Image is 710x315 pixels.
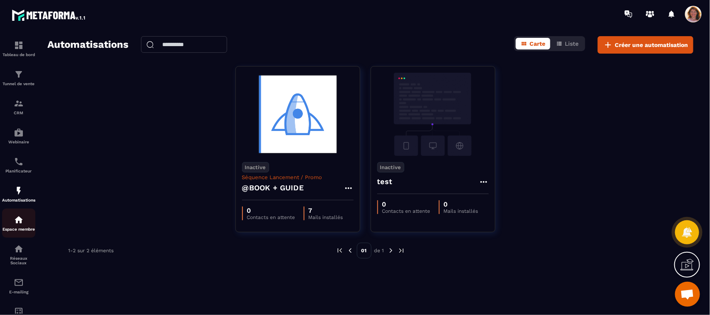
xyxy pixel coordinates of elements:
img: automation-background [242,73,354,156]
button: Carte [516,38,550,49]
a: formationformationTableau de bord [2,34,35,63]
p: Mails installés [309,214,343,220]
img: formation [14,98,24,108]
p: 0 [382,200,430,208]
span: Carte [529,40,545,47]
p: Inactive [377,162,404,172]
p: Mails installés [444,208,478,214]
img: email [14,278,24,288]
p: 1-2 sur 2 éléments [68,248,114,253]
p: Webinaire [2,140,35,144]
a: social-networksocial-networkRéseaux Sociaux [2,238,35,271]
img: next [387,247,395,254]
img: formation [14,40,24,50]
p: Espace membre [2,227,35,231]
p: Planificateur [2,169,35,173]
a: schedulerschedulerPlanificateur [2,150,35,180]
p: Tunnel de vente [2,81,35,86]
h2: Automatisations [47,36,129,54]
p: 0 [247,207,295,214]
button: Créer une automatisation [598,36,693,54]
p: 01 [357,243,371,258]
button: Liste [551,38,584,49]
img: automation-background [377,73,489,156]
p: de 1 [374,247,384,254]
p: 0 [444,200,478,208]
span: Créer une automatisation [615,41,688,49]
a: formationformationTunnel de vente [2,63,35,92]
a: automationsautomationsAutomatisations [2,180,35,209]
img: prev [346,247,354,254]
img: social-network [14,244,24,254]
img: scheduler [14,157,24,167]
p: Contacts en attente [382,208,430,214]
a: emailemailE-mailing [2,271,35,300]
p: E-mailing [2,290,35,294]
a: Ouvrir le chat [675,282,700,307]
p: Réseaux Sociaux [2,256,35,265]
p: CRM [2,111,35,115]
p: Séquence Lancement / Promo [242,174,354,180]
img: automations [14,128,24,138]
img: logo [12,7,87,22]
p: Tableau de bord [2,52,35,57]
a: formationformationCRM [2,92,35,121]
p: Inactive [242,162,269,172]
h4: test [377,176,393,187]
img: automations [14,215,24,225]
a: automationsautomationsWebinaire [2,121,35,150]
img: next [398,247,405,254]
p: 7 [309,207,343,214]
a: automationsautomationsEspace membre [2,209,35,238]
img: prev [336,247,344,254]
h4: @BOOK + GUIDE [242,182,304,194]
p: Contacts en attente [247,214,295,220]
img: automations [14,186,24,196]
p: Automatisations [2,198,35,202]
span: Liste [565,40,579,47]
img: formation [14,69,24,79]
